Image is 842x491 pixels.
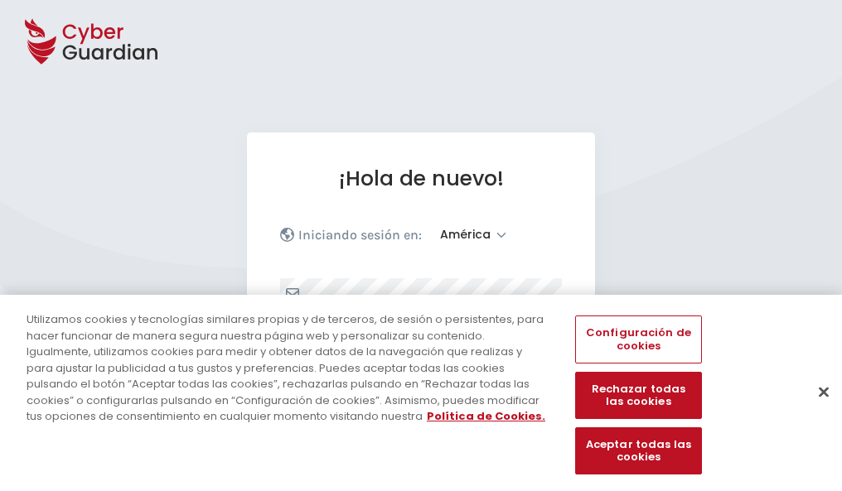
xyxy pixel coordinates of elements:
[806,373,842,410] button: Cerrar
[427,408,545,424] a: Más información sobre su privacidad, se abre en una nueva pestaña
[575,315,701,363] button: Configuración de cookies, Abre el cuadro de diálogo del centro de preferencias.
[27,311,550,425] div: Utilizamos cookies y tecnologías similares propias y de terceros, de sesión o persistentes, para ...
[575,427,701,474] button: Aceptar todas las cookies
[575,372,701,419] button: Rechazar todas las cookies
[280,166,562,191] h1: ¡Hola de nuevo!
[298,227,422,243] p: Iniciando sesión en:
